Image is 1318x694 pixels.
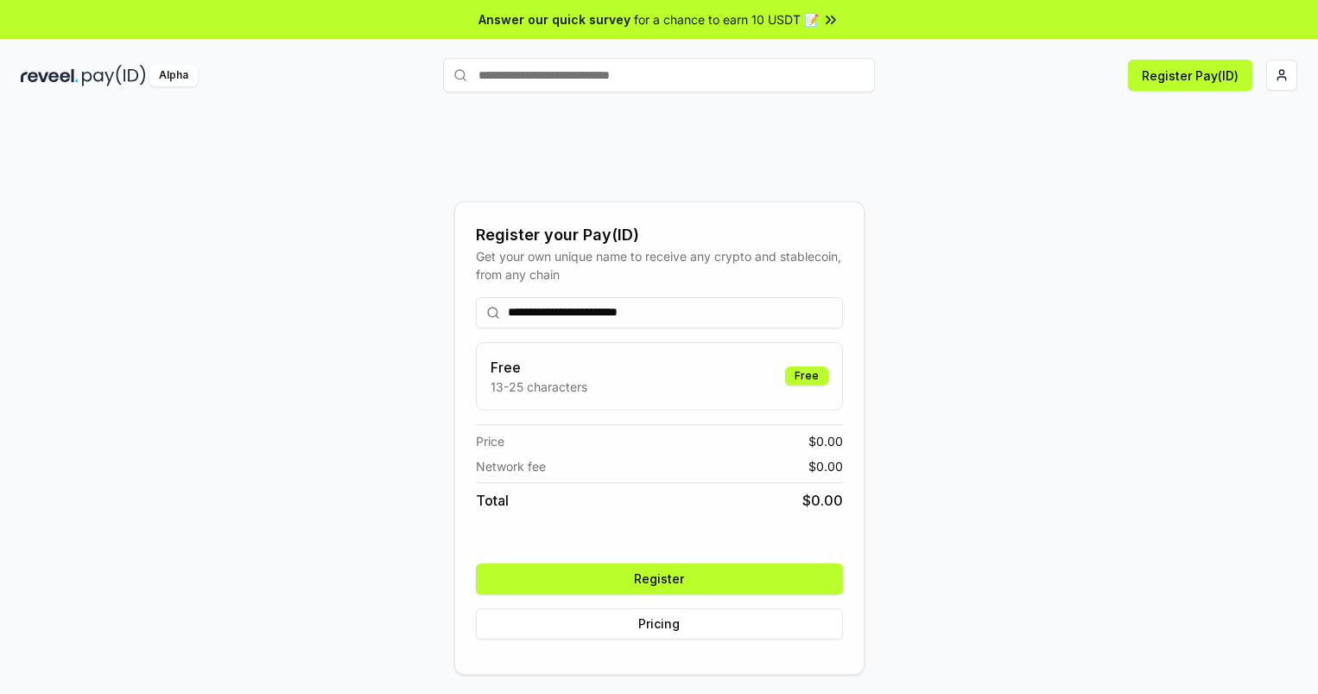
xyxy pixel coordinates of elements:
[149,65,198,86] div: Alpha
[476,457,546,475] span: Network fee
[476,608,843,640] button: Pricing
[634,10,819,29] span: for a chance to earn 10 USDT 📝
[808,457,843,475] span: $ 0.00
[491,378,587,396] p: 13-25 characters
[476,223,843,247] div: Register your Pay(ID)
[21,65,79,86] img: reveel_dark
[785,366,828,385] div: Free
[476,432,504,450] span: Price
[476,563,843,595] button: Register
[82,65,146,86] img: pay_id
[808,432,843,450] span: $ 0.00
[476,247,843,283] div: Get your own unique name to receive any crypto and stablecoin, from any chain
[1128,60,1252,91] button: Register Pay(ID)
[491,357,587,378] h3: Free
[478,10,630,29] span: Answer our quick survey
[476,490,509,511] span: Total
[802,490,843,511] span: $ 0.00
